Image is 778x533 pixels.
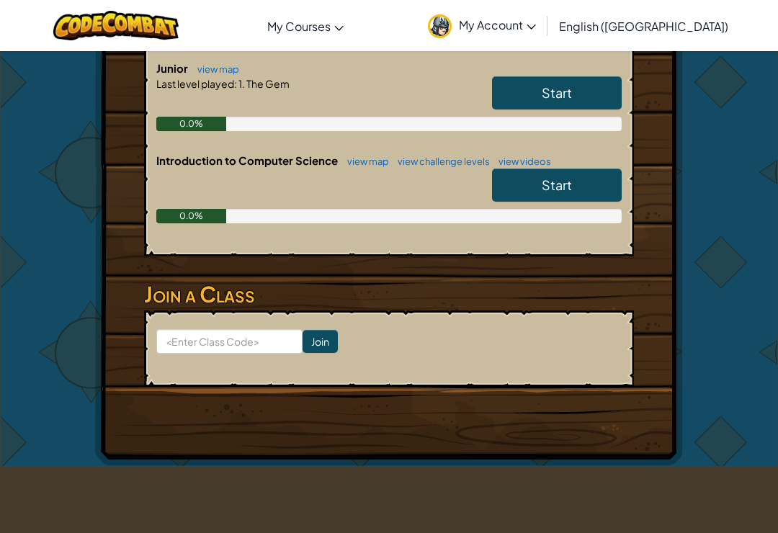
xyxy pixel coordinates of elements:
img: CodeCombat logo [53,11,179,40]
div: 0.0% [156,117,226,131]
span: Junior [156,61,190,75]
img: avatar [428,14,452,38]
a: view map [190,63,239,75]
span: English ([GEOGRAPHIC_DATA]) [559,19,728,34]
a: English ([GEOGRAPHIC_DATA]) [552,6,735,45]
span: My Account [459,17,536,32]
a: view challenge levels [390,156,490,167]
span: Start [542,176,572,193]
a: view map [340,156,389,167]
span: 1. [237,77,245,90]
a: view videos [491,156,551,167]
a: My Courses [260,6,351,45]
input: Join [303,330,338,353]
h3: Join a Class [144,278,634,310]
a: My Account [421,3,543,48]
div: 0.0% [156,209,226,223]
input: <Enter Class Code> [156,329,303,354]
span: Start [542,84,572,101]
span: : [234,77,237,90]
span: The Gem [245,77,290,90]
span: Introduction to Computer Science [156,153,340,167]
span: Last level played [156,77,234,90]
span: My Courses [267,19,331,34]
